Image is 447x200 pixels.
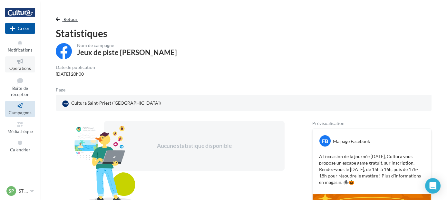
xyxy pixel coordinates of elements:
div: FB [319,135,331,147]
a: Campagnes [5,101,35,117]
a: Boîte de réception [5,75,35,99]
div: Page [56,88,71,92]
div: Aucune statistique disponible [125,142,264,150]
div: Prévisualisation [312,121,432,126]
p: A l'occasion de la journée [DATE], Cultura vous propose un escape game gratuit, sur inscription. ... [319,153,425,186]
div: Date de publication [56,65,95,70]
div: Nouvelle campagne [5,23,35,34]
span: Notifications [8,47,33,52]
a: SP ST PRIEST [5,185,35,197]
span: Retour [63,16,78,22]
div: Ma page Facebook [333,138,370,145]
a: Médiathèque [5,119,35,135]
button: Retour [56,15,81,23]
div: Jeux de piste [PERSON_NAME] [77,49,177,56]
span: Opérations [9,66,31,71]
button: Notifications [5,38,35,54]
a: Calendrier [5,138,35,154]
button: Créer [5,23,35,34]
div: Cultura Saint-Priest ([GEOGRAPHIC_DATA]) [61,99,162,108]
a: Cultura Saint-Priest ([GEOGRAPHIC_DATA]) [61,99,183,108]
a: Opérations [5,56,35,72]
div: [DATE] 20h00 [56,71,95,77]
span: Boîte de réception [11,86,29,97]
div: Open Intercom Messenger [425,178,441,194]
div: Statistiques [56,28,432,38]
span: Campagnes [9,110,32,115]
div: Nom de campagne [77,43,177,48]
span: Médiathèque [7,129,33,134]
p: ST PRIEST [19,188,28,194]
span: Calendrier [10,147,30,152]
span: SP [9,188,14,194]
